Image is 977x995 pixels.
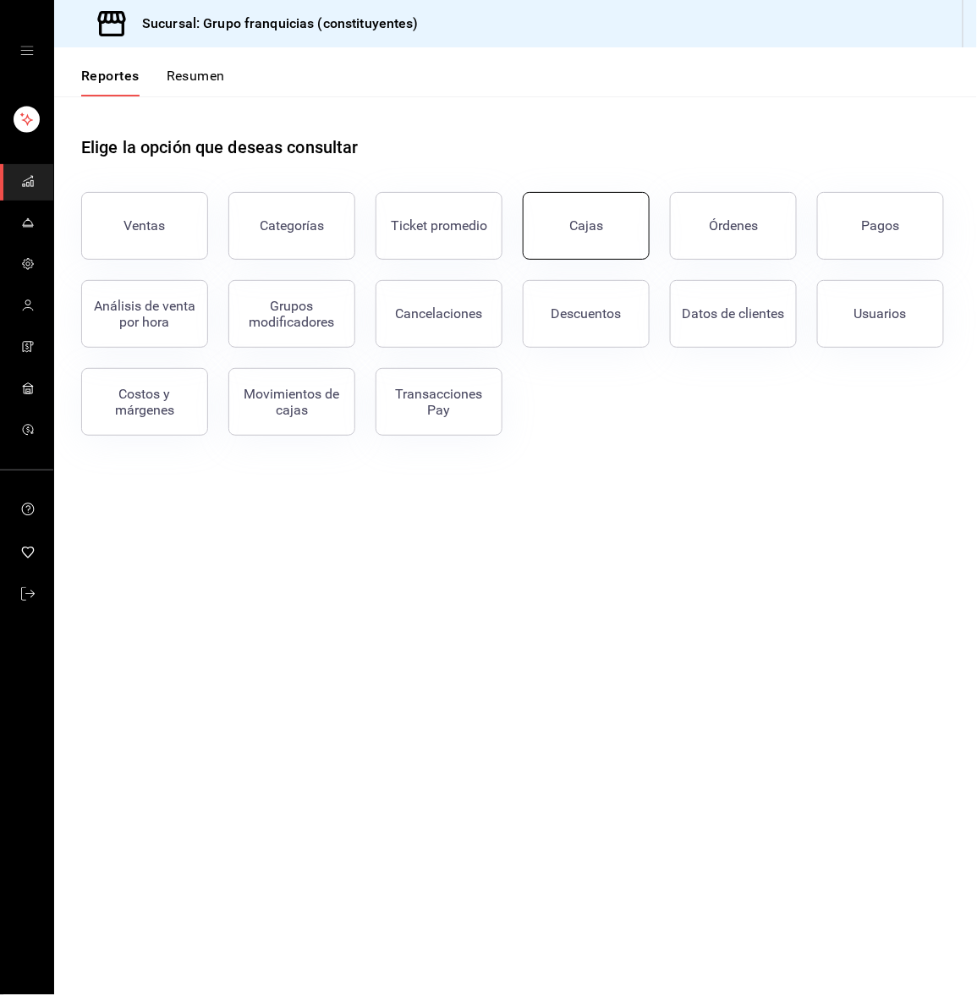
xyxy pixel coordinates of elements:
[523,280,650,348] button: Descuentos
[391,217,487,234] div: Ticket promedio
[670,280,797,348] button: Datos de clientes
[239,298,344,330] div: Grupos modificadores
[376,368,502,436] button: Transacciones Pay
[396,305,483,322] div: Cancelaciones
[129,14,419,34] h3: Sucursal: Grupo franquicias (constituyentes)
[228,280,355,348] button: Grupos modificadores
[81,68,225,96] div: navigation tabs
[81,192,208,260] button: Ventas
[260,217,324,234] div: Categorías
[569,217,603,234] div: Cajas
[81,368,208,436] button: Costos y márgenes
[81,68,140,96] button: Reportes
[228,368,355,436] button: Movimientos de cajas
[670,192,797,260] button: Órdenes
[167,68,225,96] button: Resumen
[92,386,197,418] div: Costos y márgenes
[228,192,355,260] button: Categorías
[862,217,900,234] div: Pagos
[81,280,208,348] button: Análisis de venta por hora
[92,298,197,330] div: Análisis de venta por hora
[376,192,502,260] button: Ticket promedio
[854,305,907,322] div: Usuarios
[552,305,622,322] div: Descuentos
[387,386,491,418] div: Transacciones Pay
[124,217,166,234] div: Ventas
[20,44,34,58] button: open drawer
[709,217,758,234] div: Órdenes
[376,280,502,348] button: Cancelaciones
[683,305,785,322] div: Datos de clientes
[817,192,944,260] button: Pagos
[817,280,944,348] button: Usuarios
[81,135,359,160] h1: Elige la opción que deseas consultar
[523,192,650,260] button: Cajas
[239,386,344,418] div: Movimientos de cajas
